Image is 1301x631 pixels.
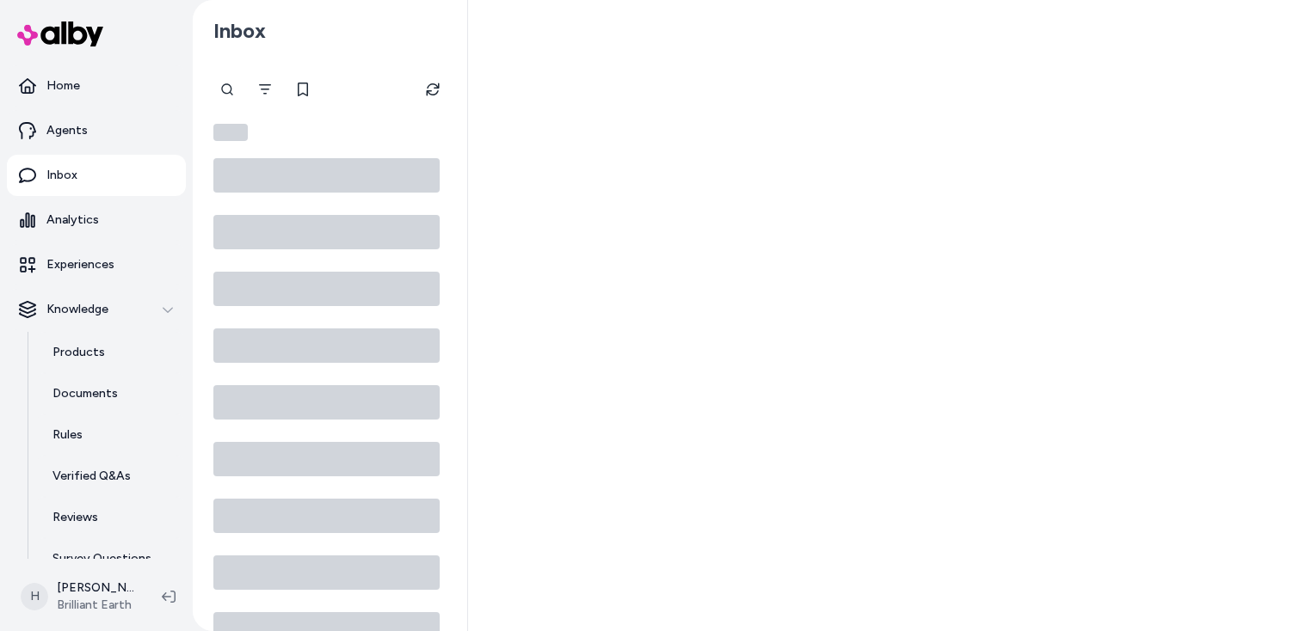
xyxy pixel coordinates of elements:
a: Inbox [7,155,186,196]
p: Products [52,344,105,361]
a: Survey Questions [35,538,186,579]
p: Experiences [46,256,114,273]
a: Documents [35,373,186,414]
button: Knowledge [7,289,186,330]
button: H[PERSON_NAME]Brilliant Earth [10,569,148,624]
p: Reviews [52,509,98,526]
h2: Inbox [213,18,266,44]
span: Brilliant Earth [57,597,134,614]
a: Products [35,332,186,373]
p: Knowledge [46,301,108,318]
a: Experiences [7,244,186,285]
p: Verified Q&As [52,468,131,485]
button: Filter [248,72,282,107]
p: Home [46,77,80,95]
a: Rules [35,414,186,456]
p: Agents [46,122,88,139]
span: H [21,583,48,610]
a: Verified Q&As [35,456,186,497]
p: Documents [52,385,118,402]
p: Inbox [46,167,77,184]
img: alby Logo [17,21,103,46]
p: Survey Questions [52,550,151,567]
p: Analytics [46,211,99,229]
p: [PERSON_NAME] [57,579,134,597]
p: Rules [52,426,83,444]
a: Analytics [7,199,186,241]
a: Agents [7,110,186,151]
button: Refresh [416,72,450,107]
a: Reviews [35,497,186,538]
a: Home [7,65,186,107]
